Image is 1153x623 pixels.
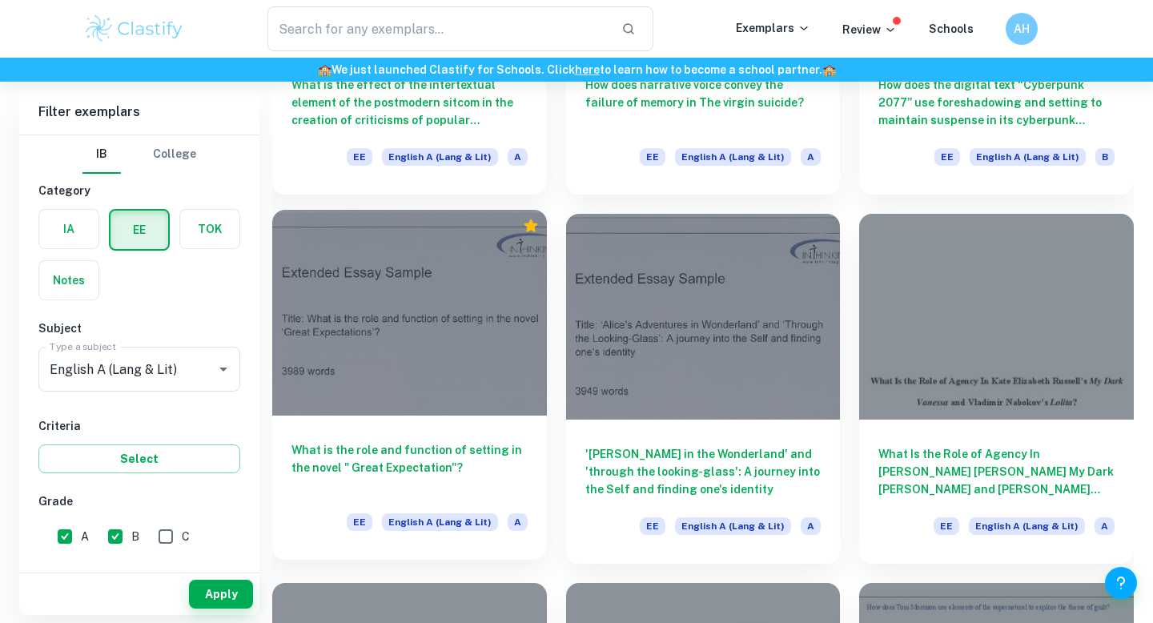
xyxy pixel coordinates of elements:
[878,445,1115,498] h6: What Is the Role of Agency In [PERSON_NAME] [PERSON_NAME] My Dark [PERSON_NAME] and [PERSON_NAME]...
[291,441,528,494] h6: What is the role and function of setting in the novel " Great Expectation"?
[1095,517,1115,535] span: A
[39,210,98,248] button: IA
[1095,148,1115,166] span: B
[1105,567,1137,599] button: Help and Feedback
[39,261,98,299] button: Notes
[318,63,331,76] span: 🏫
[182,528,190,545] span: C
[929,22,974,35] a: Schools
[212,358,235,380] button: Open
[110,211,168,249] button: EE
[81,528,89,545] span: A
[382,148,498,166] span: English A (Lang & Lit)
[347,148,372,166] span: EE
[640,148,665,166] span: EE
[822,63,836,76] span: 🏫
[50,340,116,353] label: Type a subject
[934,148,960,166] span: EE
[153,135,196,174] button: College
[934,517,959,535] span: EE
[131,528,139,545] span: B
[969,517,1085,535] span: English A (Lang & Lit)
[675,148,791,166] span: English A (Lang & Lit)
[970,148,1086,166] span: English A (Lang & Lit)
[566,214,841,564] a: '[PERSON_NAME] in the Wonderland' and 'through the looking-glass': A journey into the Self and fi...
[38,182,240,199] h6: Category
[3,61,1150,78] h6: We just launched Clastify for Schools. Click to learn how to become a school partner.
[508,148,528,166] span: A
[189,580,253,609] button: Apply
[19,90,259,135] h6: Filter exemplars
[1013,20,1031,38] h6: AH
[640,517,665,535] span: EE
[38,444,240,473] button: Select
[859,214,1134,564] a: What Is the Role of Agency In [PERSON_NAME] [PERSON_NAME] My Dark [PERSON_NAME] and [PERSON_NAME]...
[736,19,810,37] p: Exemplars
[878,76,1115,129] h6: How does the digital text “Cyberpunk 2077” use foreshadowing and setting to maintain suspense in ...
[347,513,372,531] span: EE
[801,517,821,535] span: A
[842,21,897,38] p: Review
[83,13,185,45] img: Clastify logo
[267,6,609,51] input: Search for any exemplars...
[382,513,498,531] span: English A (Lang & Lit)
[508,513,528,531] span: A
[38,417,240,435] h6: Criteria
[675,517,791,535] span: English A (Lang & Lit)
[585,445,822,498] h6: '[PERSON_NAME] in the Wonderland' and 'through the looking-glass': A journey into the Self and fi...
[801,148,821,166] span: A
[82,135,196,174] div: Filter type choice
[272,214,547,564] a: What is the role and function of setting in the novel " Great Expectation"?EEEnglish A (Lang & Lit)A
[1006,13,1038,45] button: AH
[291,76,528,129] h6: What is the effect of the intertextual element of the postmodern sitcom in the creation of critic...
[585,76,822,129] h6: How does narrative voice convey the failure of memory in The virgin suicide?
[523,218,539,234] div: Premium
[82,135,121,174] button: IB
[38,320,240,337] h6: Subject
[180,210,239,248] button: TOK
[38,492,240,510] h6: Grade
[575,63,600,76] a: here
